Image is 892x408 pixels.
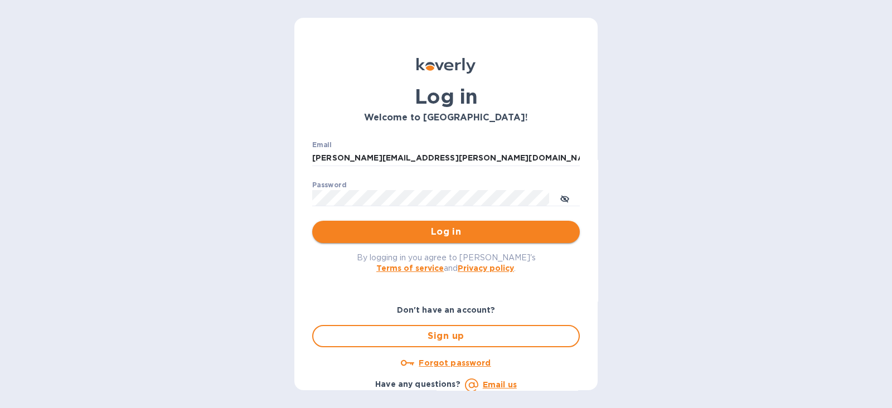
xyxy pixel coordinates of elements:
[554,187,576,209] button: toggle password visibility
[312,150,580,167] input: Enter email address
[375,380,460,388] b: Have any questions?
[312,182,346,188] label: Password
[458,264,514,273] a: Privacy policy
[376,264,444,273] a: Terms of service
[312,85,580,108] h1: Log in
[322,329,570,343] span: Sign up
[357,253,536,273] span: By logging in you agree to [PERSON_NAME]'s and .
[483,380,517,389] a: Email us
[419,358,491,367] u: Forgot password
[397,305,496,314] b: Don't have an account?
[312,221,580,243] button: Log in
[312,113,580,123] h3: Welcome to [GEOGRAPHIC_DATA]!
[312,142,332,148] label: Email
[321,225,571,239] span: Log in
[312,325,580,347] button: Sign up
[416,58,476,74] img: Koverly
